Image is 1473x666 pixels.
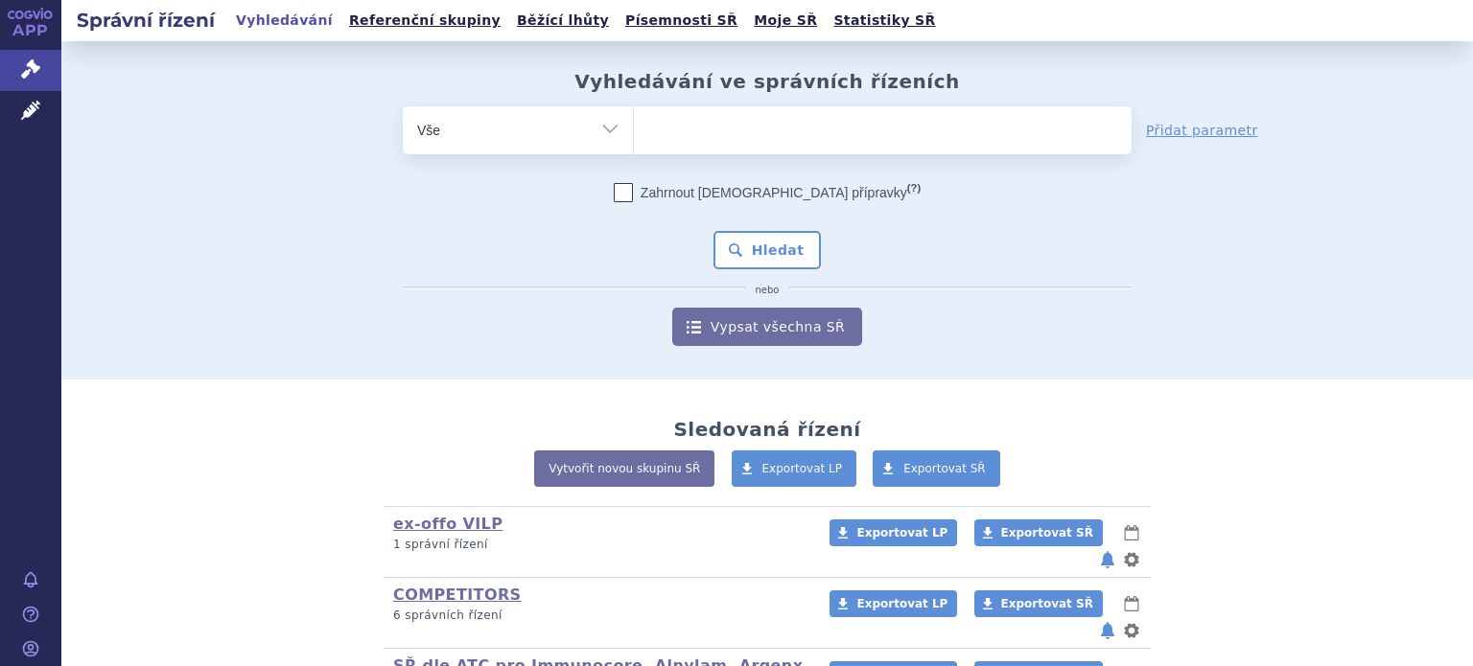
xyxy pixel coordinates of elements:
[1098,548,1117,571] button: notifikace
[1122,592,1141,615] button: lhůty
[974,590,1103,617] a: Exportovat SŘ
[856,526,947,540] span: Exportovat LP
[732,450,857,487] a: Exportovat LP
[511,8,615,34] a: Běžící lhůty
[1098,619,1117,642] button: notifikace
[393,586,522,604] a: COMPETITORS
[673,418,860,441] h2: Sledovaná řízení
[713,231,822,269] button: Hledat
[746,285,789,296] i: nebo
[762,462,843,475] span: Exportovat LP
[1122,548,1141,571] button: nastavení
[1001,597,1093,610] span: Exportovat SŘ
[1122,521,1141,544] button: lhůty
[620,8,743,34] a: Písemnosti SŘ
[856,597,947,610] span: Exportovat LP
[343,8,506,34] a: Referenční skupiny
[1122,619,1141,642] button: nastavení
[61,7,230,34] h2: Správní řízení
[1146,121,1258,140] a: Přidat parametr
[1001,526,1093,540] span: Exportovat SŘ
[614,183,921,202] label: Zahrnout [DEMOGRAPHIC_DATA] přípravky
[903,462,986,475] span: Exportovat SŘ
[830,590,957,617] a: Exportovat LP
[907,182,921,195] abbr: (?)
[393,608,805,624] p: 6 správních řízení
[534,450,714,487] a: Vytvořit novou skupinu SŘ
[393,515,503,533] a: ex-offo VILP
[830,519,957,546] a: Exportovat LP
[672,308,862,346] a: Vypsat všechna SŘ
[393,537,805,553] p: 1 správní řízení
[873,450,1000,487] a: Exportovat SŘ
[574,70,960,93] h2: Vyhledávání ve správních řízeních
[748,8,823,34] a: Moje SŘ
[974,519,1103,546] a: Exportovat SŘ
[828,8,941,34] a: Statistiky SŘ
[230,8,339,34] a: Vyhledávání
